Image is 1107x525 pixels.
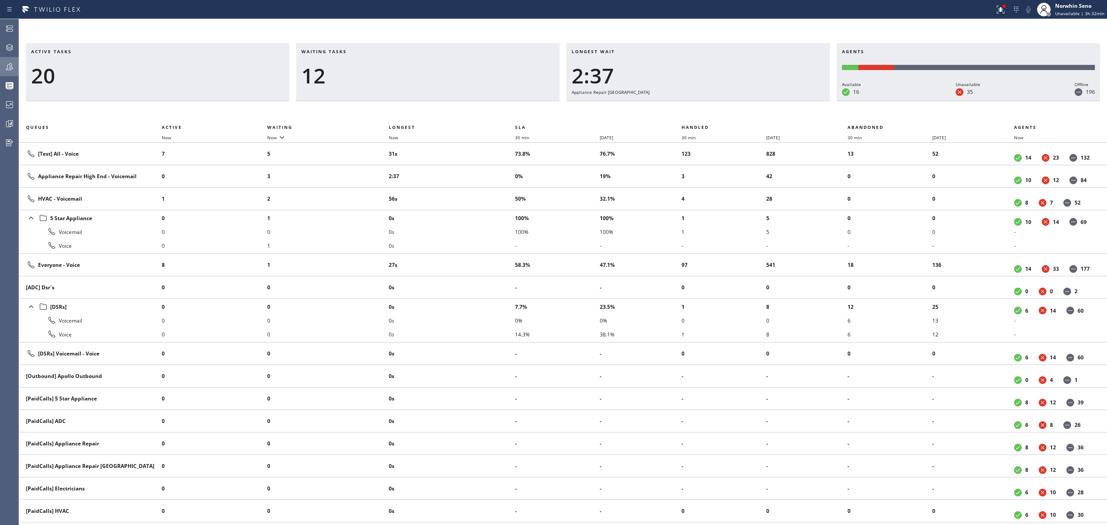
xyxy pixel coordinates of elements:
[1086,88,1095,96] dd: 196
[766,300,848,314] li: 8
[1025,154,1031,161] dd: 14
[515,134,529,141] span: 30 min
[766,369,848,383] li: -
[1039,307,1046,314] dt: Unavailable
[267,300,389,314] li: 0
[1014,225,1097,239] li: -
[600,192,681,206] li: 32.1%
[766,211,848,225] li: 5
[848,437,932,451] li: -
[267,239,389,253] li: 1
[267,192,389,206] li: 2
[162,369,267,383] li: 0
[842,80,861,88] div: Available
[848,134,862,141] span: 30 min
[932,170,1014,183] li: 0
[267,170,389,183] li: 3
[389,192,515,206] li: 56s
[389,258,515,272] li: 27s
[600,414,681,428] li: -
[515,327,600,341] li: 14.3%
[1066,354,1074,362] dt: Offline
[267,211,389,225] li: 1
[766,147,848,161] li: 828
[1014,265,1022,273] dt: Available
[162,211,267,225] li: 0
[267,459,389,473] li: 0
[267,258,389,272] li: 1
[1039,354,1046,362] dt: Unavailable
[1025,444,1028,451] dd: 8
[26,194,155,204] div: HVAC - Voicemail
[600,392,681,406] li: -
[1050,444,1056,451] dd: 12
[26,301,155,313] div: [DSRs]
[26,227,155,237] div: Voicemail
[162,300,267,314] li: 0
[389,147,515,161] li: 31s
[681,134,696,141] span: 30 min
[1053,154,1059,161] dd: 23
[1069,154,1077,162] dt: Offline
[1050,307,1056,314] dd: 14
[26,417,155,425] div: [PaidCalls] ADC
[842,65,858,70] div: Available: 16
[932,437,1014,451] li: -
[600,147,681,161] li: 76.7%
[267,225,389,239] li: 0
[932,459,1014,473] li: -
[26,440,155,447] div: [PaidCalls] Appliance Repair
[766,258,848,272] li: 541
[1050,288,1053,295] dd: 0
[1014,239,1097,253] li: -
[515,414,600,428] li: -
[26,124,49,130] span: Queues
[1039,199,1046,207] dt: Unavailable
[515,124,526,130] span: SLA
[162,258,267,272] li: 8
[932,414,1014,428] li: -
[766,392,848,406] li: -
[848,124,883,130] span: Abandoned
[389,170,515,183] li: 2:37
[681,170,766,183] li: 3
[848,225,932,239] li: 0
[681,437,766,451] li: -
[848,314,932,327] li: 6
[162,437,267,451] li: 0
[932,327,1014,341] li: 12
[515,211,600,225] li: 100%
[600,482,681,496] li: -
[932,392,1014,406] li: -
[1081,154,1090,161] dd: 132
[1081,218,1087,226] dd: 69
[848,327,932,341] li: 6
[389,327,515,341] li: 0s
[932,134,946,141] span: [DATE]
[267,347,389,361] li: 0
[766,314,848,327] li: 0
[1053,176,1059,184] dd: 12
[681,192,766,206] li: 4
[515,369,600,383] li: -
[1014,307,1022,314] dt: Available
[842,88,850,96] dt: Available
[766,347,848,361] li: 0
[26,149,155,159] div: [Test] All - Voice
[1078,466,1084,474] dd: 36
[162,124,182,130] span: Active
[1014,314,1097,327] li: -
[1075,80,1095,88] div: Offline
[1014,354,1022,362] dt: Available
[26,212,155,224] div: 5 Star Appliance
[766,170,848,183] li: 42
[162,414,267,428] li: 0
[572,48,615,54] span: Longest wait
[1014,444,1022,451] dt: Available
[1014,327,1097,341] li: -
[681,211,766,225] li: 1
[842,48,864,54] span: Agents
[1014,134,1024,141] span: Now
[267,392,389,406] li: 0
[600,347,681,361] li: -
